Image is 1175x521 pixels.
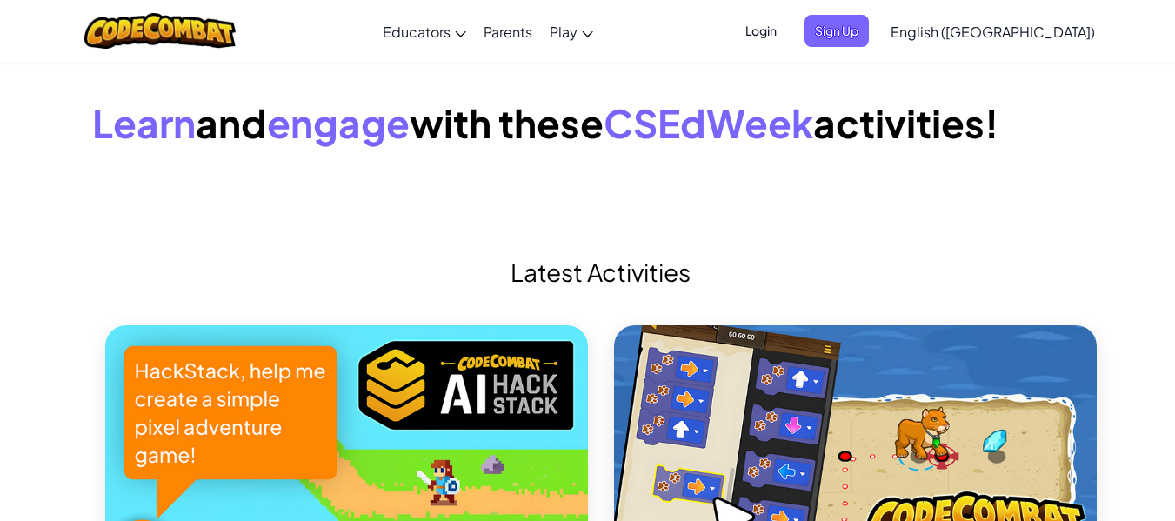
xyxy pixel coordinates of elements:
[541,8,602,55] a: Play
[891,23,1095,41] span: English ([GEOGRAPHIC_DATA])
[84,13,237,49] img: CodeCombat logo
[604,98,813,147] span: CSEdWeek
[475,8,541,55] a: Parents
[196,98,267,147] span: and
[374,8,475,55] a: Educators
[92,98,196,147] span: Learn
[735,15,787,47] button: Login
[383,23,451,41] span: Educators
[410,98,604,147] span: with these
[813,98,998,147] span: activities!
[550,23,577,41] span: Play
[804,15,869,47] button: Sign Up
[105,254,1097,291] h2: Latest Activities
[882,8,1104,55] a: English ([GEOGRAPHIC_DATA])
[267,98,410,147] span: engage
